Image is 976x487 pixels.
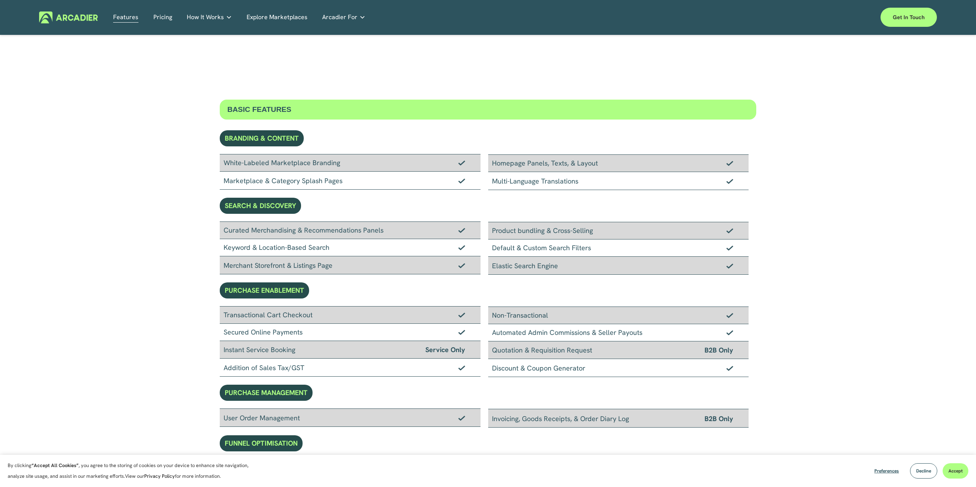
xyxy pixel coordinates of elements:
div: Default & Custom Search Filters [488,239,749,257]
div: Product bundling & Cross-Selling [488,222,749,239]
img: Checkmark [458,160,465,166]
div: BRANDING & CONTENT [220,130,304,146]
span: B2B Only [704,344,733,356]
div: Discount & Coupon Generator [488,359,749,377]
img: Checkmark [726,313,733,318]
div: Multi-Language Translations [488,172,749,190]
div: Transactional Cart Checkout [220,306,481,324]
img: Checkmark [726,263,733,269]
img: Checkmark [726,161,733,166]
img: Arcadier [39,11,98,23]
div: User Order Management [220,408,481,427]
img: Checkmark [458,312,465,318]
span: Preferences [874,468,899,474]
a: folder dropdown [322,11,365,23]
span: Decline [916,468,931,474]
span: Accept [948,468,963,474]
div: Quotation & Requisition Request [488,341,749,359]
div: Secured Online Payments [220,324,481,341]
div: Automated Admin Commissions & Seller Payouts [488,324,749,341]
span: B2B Only [704,413,733,424]
span: Service Only [425,344,465,355]
div: Marketplace & Category Splash Pages [220,172,481,190]
img: Checkmark [458,263,465,268]
strong: “Accept All Cookies” [31,462,79,469]
a: Features [113,11,138,23]
div: Keyword & Location-Based Search [220,239,481,256]
a: Pricing [153,11,172,23]
div: Non-Transactional [488,307,749,324]
img: Checkmark [458,365,465,371]
div: Homepage Panels, Texts, & Layout [488,154,749,172]
img: Checkmark [726,366,733,371]
div: Instant Service Booking [220,341,481,359]
div: PURCHASE ENABLEMENT [220,282,309,298]
div: PURCHASE MANAGEMENT [220,385,313,401]
span: How It Works [187,12,224,23]
div: Curated Merchandising & Recommendations Panels [220,221,481,239]
div: Merchant Storefront & Listings Page [220,256,481,274]
a: Explore Marketplaces [247,11,308,23]
span: Arcadier For [322,12,357,23]
img: Checkmark [458,330,465,335]
a: folder dropdown [187,11,232,23]
a: Privacy Policy [144,473,175,479]
img: Checkmark [726,228,733,233]
a: Get in touch [881,8,937,27]
div: BASIC FEATURES [220,100,757,120]
img: Checkmark [458,245,465,250]
div: SEARCH & DISCOVERY [220,198,301,214]
p: By clicking , you agree to the storing of cookies on your device to enhance site navigation, anal... [8,460,257,482]
div: Invoicing, Goods Receipts, & Order Diary Log [488,409,749,428]
img: Checkmark [726,330,733,335]
div: FUNNEL OPTIMISATION [220,435,303,451]
button: Accept [943,463,968,479]
img: Checkmark [726,179,733,184]
img: Checkmark [458,178,465,184]
div: Elastic Search Engine [488,257,749,275]
img: Checkmark [458,228,465,233]
div: Addition of Sales Tax/GST [220,359,481,377]
button: Preferences [869,463,905,479]
img: Checkmark [726,245,733,251]
button: Decline [910,463,937,479]
div: White-Labeled Marketplace Branding [220,154,481,172]
img: Checkmark [458,415,465,421]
